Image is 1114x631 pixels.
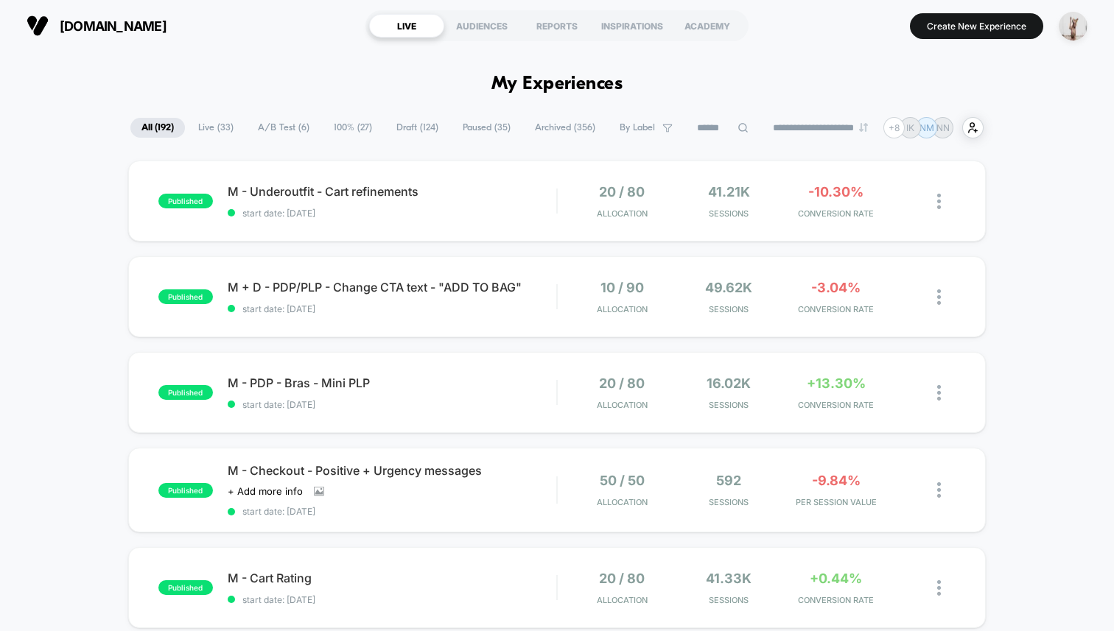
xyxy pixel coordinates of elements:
span: 41.33k [706,571,752,586]
span: Sessions [679,304,779,314]
img: close [937,482,941,498]
span: By Label [620,122,655,133]
span: 20 / 80 [599,184,645,200]
img: ppic [1059,12,1087,40]
span: + Add more info [228,485,303,497]
span: published [158,385,213,400]
span: Allocation [597,497,648,507]
span: Paused ( 35 ) [452,118,522,138]
span: M - Checkout - Positive + Urgency messages [228,463,556,478]
span: start date: [DATE] [228,303,556,314]
span: start date: [DATE] [228,399,556,410]
p: IK [906,122,914,133]
span: start date: [DATE] [228,506,556,517]
span: -9.84% [812,473,861,488]
span: Sessions [679,208,779,219]
span: 10 / 90 [600,280,644,295]
img: end [859,123,868,132]
span: A/B Test ( 6 ) [247,118,320,138]
span: All ( 192 ) [130,118,185,138]
img: close [937,385,941,401]
img: close [937,289,941,305]
div: REPORTS [519,14,595,38]
img: Visually logo [27,15,49,37]
button: Create New Experience [910,13,1043,39]
span: Archived ( 356 ) [524,118,606,138]
span: 592 [716,473,741,488]
span: +13.30% [807,376,866,391]
div: + 8 [883,117,905,138]
span: -10.30% [808,184,863,200]
span: +0.44% [810,571,862,586]
span: M - PDP - Bras - Mini PLP [228,376,556,390]
span: Allocation [597,400,648,410]
span: 50 / 50 [600,473,645,488]
span: published [158,483,213,498]
span: CONVERSION RATE [786,208,886,219]
img: close [937,580,941,596]
span: published [158,580,213,595]
span: 20 / 80 [599,571,645,586]
span: Sessions [679,595,779,605]
div: LIVE [369,14,444,38]
span: Allocation [597,595,648,605]
span: CONVERSION RATE [786,304,886,314]
h1: My Experiences [491,74,623,95]
span: M - Underoutfit - Cart refinements [228,184,556,199]
span: start date: [DATE] [228,208,556,219]
span: PER SESSION VALUE [786,497,886,507]
div: AUDIENCES [444,14,519,38]
span: CONVERSION RATE [786,595,886,605]
img: close [937,194,941,209]
span: Allocation [597,304,648,314]
button: [DOMAIN_NAME] [22,14,171,38]
span: start date: [DATE] [228,594,556,605]
div: INSPIRATIONS [595,14,670,38]
p: NM [919,122,934,133]
p: NN [936,122,950,133]
span: 100% ( 27 ) [323,118,383,138]
span: published [158,289,213,304]
span: published [158,194,213,208]
span: -3.04% [811,280,861,295]
span: 41.21k [708,184,750,200]
span: [DOMAIN_NAME] [60,18,167,34]
div: ACADEMY [670,14,745,38]
span: Draft ( 124 ) [385,118,449,138]
span: Sessions [679,400,779,410]
span: 16.02k [707,376,751,391]
button: ppic [1054,11,1092,41]
span: M + D - PDP/PLP - Change CTA text - "ADD TO BAG" [228,280,556,295]
span: Allocation [597,208,648,219]
span: 49.62k [705,280,752,295]
span: Live ( 33 ) [187,118,245,138]
span: M - Cart Rating [228,571,556,585]
span: 20 / 80 [599,376,645,391]
span: Sessions [679,497,779,507]
span: CONVERSION RATE [786,400,886,410]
